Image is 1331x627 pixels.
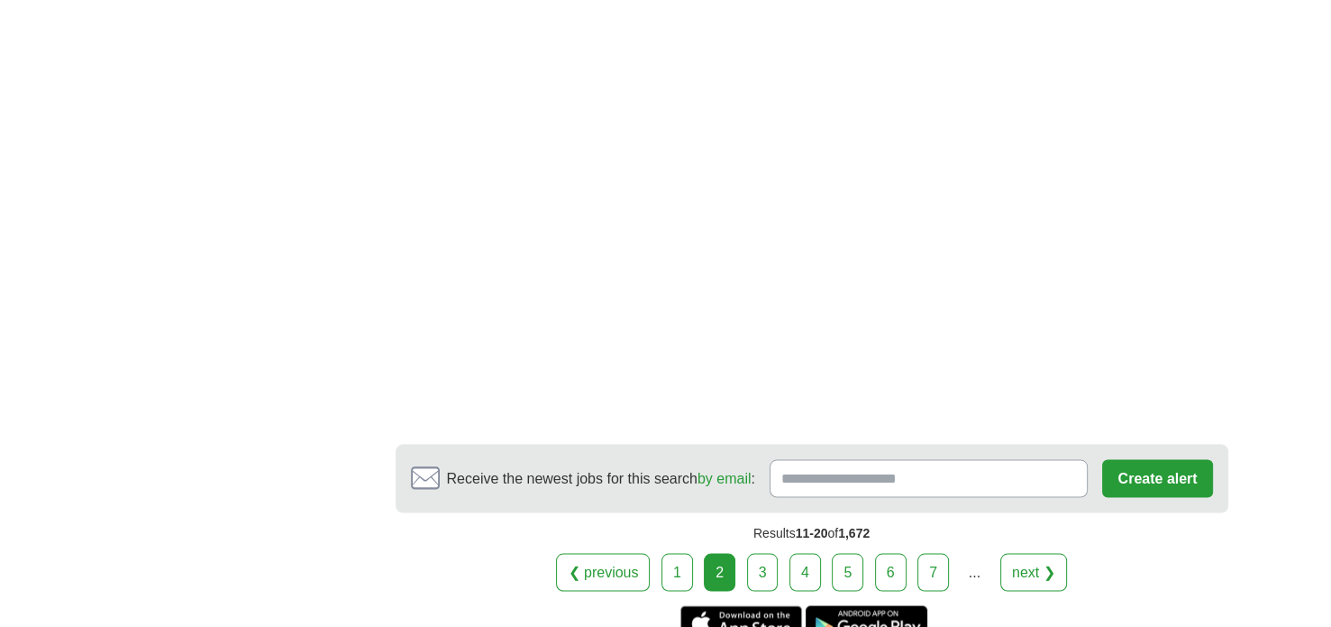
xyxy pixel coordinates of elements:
[697,470,752,485] a: by email
[556,553,650,591] a: ❮ previous
[917,553,949,591] a: 7
[661,553,693,591] a: 1
[875,553,907,591] a: 6
[747,553,779,591] a: 3
[447,467,755,489] span: Receive the newest jobs for this search :
[796,525,828,539] span: 11-20
[1102,459,1212,497] button: Create alert
[838,525,870,539] span: 1,672
[789,553,821,591] a: 4
[396,512,1228,553] div: Results of
[956,554,992,590] div: ...
[832,553,863,591] a: 5
[704,553,735,591] div: 2
[1000,553,1067,591] a: next ❯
